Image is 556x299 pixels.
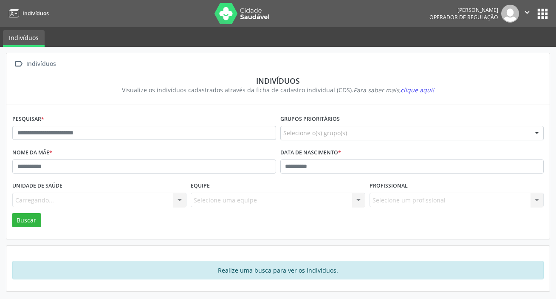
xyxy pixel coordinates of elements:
span: Operador de regulação [429,14,498,21]
button: apps [535,6,550,21]
label: Data de nascimento [280,146,341,159]
i: Para saber mais, [353,86,434,94]
button: Buscar [12,213,41,228]
a: Indivíduos [6,6,49,20]
label: Profissional [370,179,408,193]
div: [PERSON_NAME] [429,6,498,14]
label: Grupos prioritários [280,113,340,126]
button:  [519,5,535,23]
label: Unidade de saúde [12,179,62,193]
span: Selecione o(s) grupo(s) [283,128,347,137]
label: Equipe [191,179,210,193]
i:  [522,8,532,17]
label: Nome da mãe [12,146,52,159]
div: Visualize os indivíduos cadastrados através da ficha de cadastro individual (CDS). [18,85,538,94]
span: Indivíduos [23,10,49,17]
a: Indivíduos [3,30,45,47]
div: Realize uma busca para ver os indivíduos. [12,261,544,279]
div: Indivíduos [18,76,538,85]
div: Indivíduos [25,58,57,70]
label: Pesquisar [12,113,44,126]
span: clique aqui! [401,86,434,94]
img: img [501,5,519,23]
a:  Indivíduos [12,58,57,70]
i:  [12,58,25,70]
